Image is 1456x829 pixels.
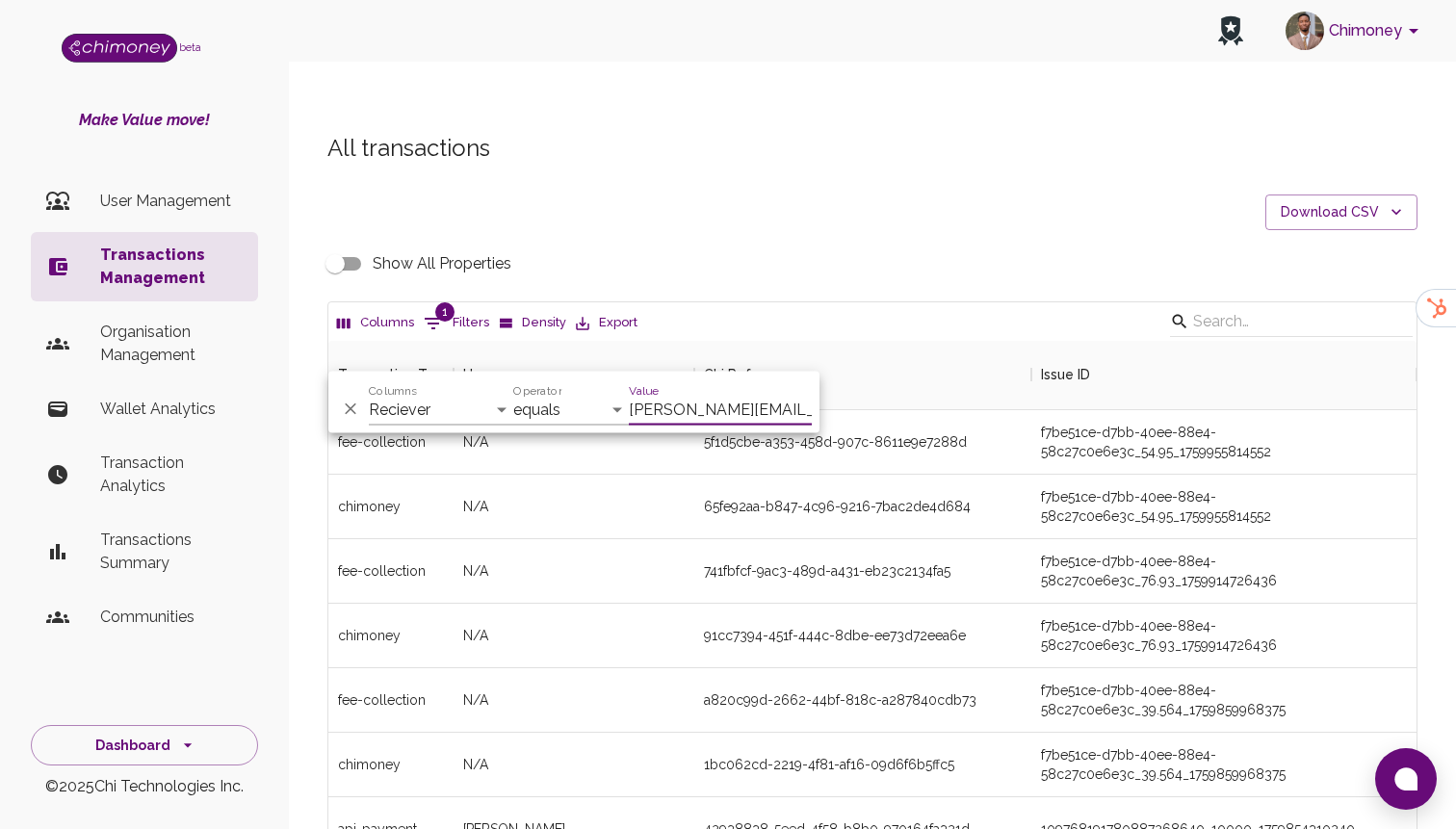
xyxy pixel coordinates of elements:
button: Show filters [419,308,494,339]
div: Chi Ref [704,340,751,409]
label: Operator [513,382,561,399]
p: Transactions Management [100,244,243,290]
div: chimoney [328,733,454,797]
div: fee-collection [328,410,454,475]
span: Show All Properties [373,252,511,275]
p: Transaction Analytics [100,452,243,498]
input: Filter value [629,395,812,426]
div: chimoney [328,475,454,539]
div: 65fe92aa-b847-4c96-9216-7bac2de4d684 [704,497,971,516]
button: Export [571,308,642,338]
div: 1bc062cd-2219-4f81-af16-09d6f6b5ffc5 [704,755,954,774]
div: f7be51ce-d7bb-40ee-88e4-58c27c0e6e3c_76.93_1759914726436 [1041,552,1407,590]
div: fee-collection [328,668,454,733]
button: Download CSV [1265,194,1417,230]
div: chimoney [328,604,454,668]
span: N/A [463,626,488,645]
button: Density [494,308,571,338]
div: Search [1170,306,1413,341]
button: Open chat window [1375,748,1437,810]
img: Logo [62,34,177,63]
p: Wallet Analytics [100,398,243,421]
div: 91cc7394-451f-444c-8dbe-ee73d72eea6e [704,626,966,645]
button: Select columns [332,308,419,338]
img: avatar [1286,12,1324,50]
button: Delete [336,395,365,424]
div: Username [463,340,530,409]
span: beta [179,41,201,53]
p: Transactions Summary [100,529,243,575]
span: N/A [463,690,488,710]
label: Columns [369,382,417,399]
span: 1 [435,302,455,322]
div: f7be51ce-d7bb-40ee-88e4-58c27c0e6e3c_39.564_1759859968375 [1041,681,1407,719]
button: Dashboard [31,725,258,766]
div: 741fbfcf-9ac3-489d-a431-eb23c2134fa5 [704,561,950,581]
input: Search… [1193,306,1384,337]
div: f7be51ce-d7bb-40ee-88e4-58c27c0e6e3c_54.95_1759955814552 [1041,423,1407,461]
div: f7be51ce-d7bb-40ee-88e4-58c27c0e6e3c_76.93_1759914726436 [1041,616,1407,655]
div: a820c99d-2662-44bf-818c-a287840cdb73 [704,690,976,710]
label: Value [629,382,659,399]
p: Communities [100,606,243,629]
div: Transaction Type [328,340,454,409]
div: Username [454,340,694,409]
div: f7be51ce-d7bb-40ee-88e4-58c27c0e6e3c_54.95_1759955814552 [1041,487,1407,526]
h5: All transactions [327,133,1417,164]
span: N/A [463,497,488,516]
span: N/A [463,561,488,581]
div: fee-collection [328,539,454,604]
span: N/A [463,755,488,774]
button: account of current user [1278,6,1433,56]
div: 5f1d5cbe-a353-458d-907c-8611e9e7288d [704,432,967,452]
div: f7be51ce-d7bb-40ee-88e4-58c27c0e6e3c_39.564_1759859968375 [1041,745,1407,784]
p: Organisation Management [100,321,243,367]
div: Issue ID [1041,340,1090,409]
span: N/A [463,432,488,452]
div: Issue ID [1031,340,1417,409]
p: User Management [100,190,243,213]
div: Transaction Type [338,340,452,409]
div: Chi Ref [694,340,1031,409]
